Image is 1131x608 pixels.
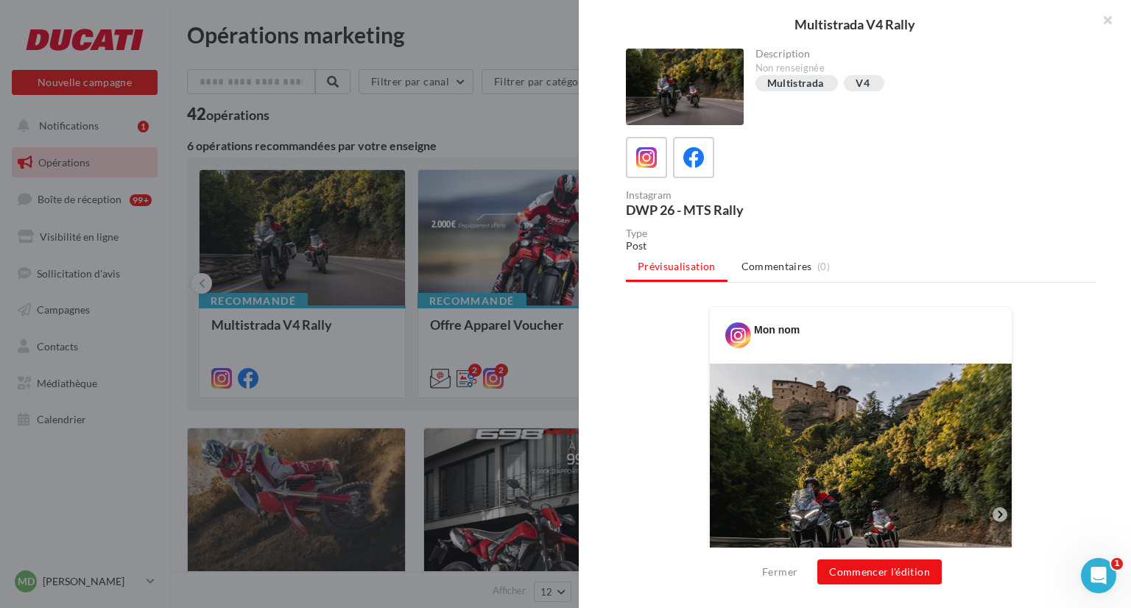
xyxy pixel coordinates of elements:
[856,78,870,89] div: V4
[755,62,1085,75] div: Non renseignée
[626,190,855,200] div: Instagram
[817,261,830,272] span: (0)
[741,259,812,274] span: Commentaires
[754,322,800,337] div: Mon nom
[817,559,942,584] button: Commencer l'édition
[756,563,803,581] button: Fermer
[1081,558,1116,593] iframe: Intercom live chat
[755,49,1085,59] div: Description
[767,78,824,89] div: Multistrada
[626,238,1096,253] div: Post
[602,18,1107,31] div: Multistrada V4 Rally
[1111,558,1123,570] span: 1
[626,203,855,216] div: DWP 26 - MTS Rally
[626,228,1096,238] div: Type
